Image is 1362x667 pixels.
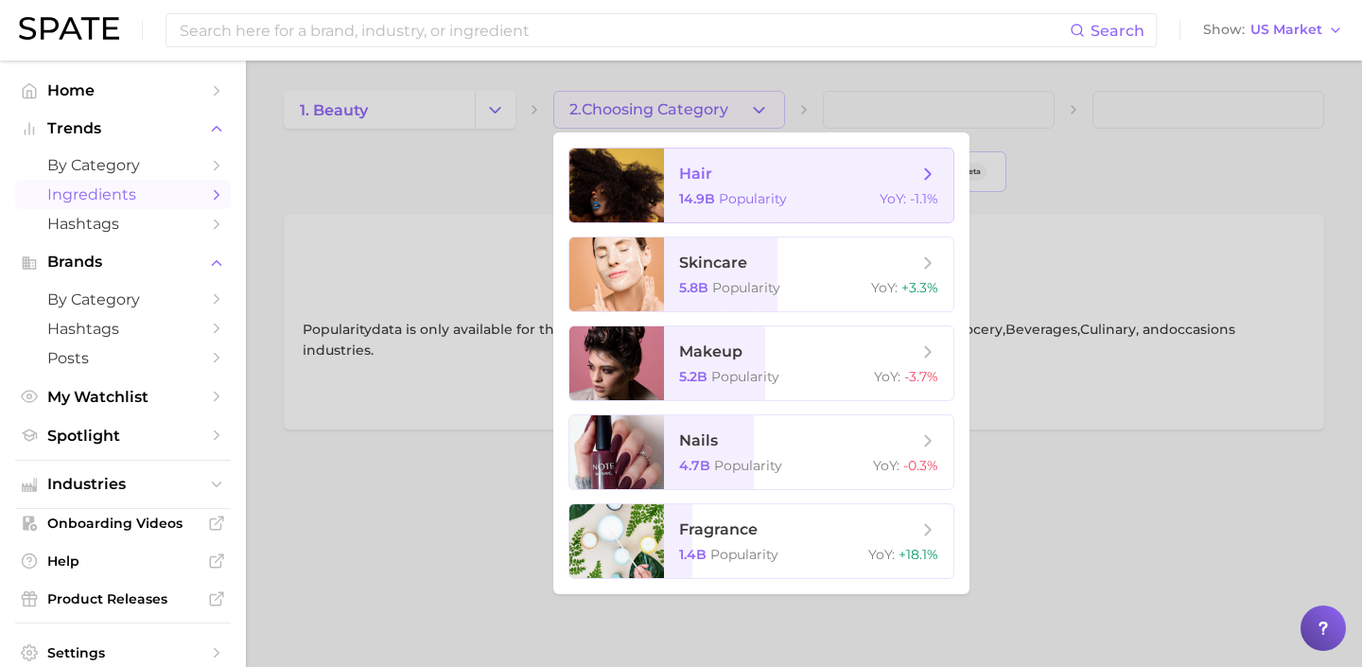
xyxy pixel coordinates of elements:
[553,132,969,594] ul: 2.Choosing Category
[19,17,119,40] img: SPATE
[679,546,707,563] span: 1.4b
[1250,25,1322,35] span: US Market
[15,509,231,537] a: Onboarding Videos
[1091,22,1144,40] span: Search
[47,427,199,445] span: Spotlight
[901,279,938,296] span: +3.3%
[47,515,199,532] span: Onboarding Videos
[15,547,231,575] a: Help
[15,248,231,276] button: Brands
[679,279,708,296] span: 5.8b
[899,546,938,563] span: +18.1%
[679,457,710,474] span: 4.7b
[47,156,199,174] span: by Category
[47,476,199,493] span: Industries
[679,165,712,183] span: hair
[679,190,715,207] span: 14.9b
[178,14,1070,46] input: Search here for a brand, industry, or ingredient
[714,457,782,474] span: Popularity
[711,368,779,385] span: Popularity
[679,520,758,538] span: fragrance
[15,470,231,499] button: Industries
[910,190,938,207] span: -1.1%
[679,342,742,360] span: makeup
[868,546,895,563] span: YoY :
[15,285,231,314] a: by Category
[679,254,747,272] span: skincare
[880,190,906,207] span: YoY :
[15,209,231,238] a: Hashtags
[679,431,718,449] span: nails
[47,185,199,203] span: Ingredients
[903,457,938,474] span: -0.3%
[47,120,199,137] span: Trends
[712,279,780,296] span: Popularity
[47,320,199,338] span: Hashtags
[47,590,199,607] span: Product Releases
[710,546,778,563] span: Popularity
[47,81,199,99] span: Home
[47,290,199,308] span: by Category
[15,382,231,412] a: My Watchlist
[15,314,231,343] a: Hashtags
[1203,25,1245,35] span: Show
[15,76,231,105] a: Home
[47,349,199,367] span: Posts
[874,368,900,385] span: YoY :
[15,421,231,450] a: Spotlight
[679,368,707,385] span: 5.2b
[47,254,199,271] span: Brands
[1198,18,1348,43] button: ShowUS Market
[47,388,199,406] span: My Watchlist
[15,114,231,143] button: Trends
[719,190,787,207] span: Popularity
[15,585,231,613] a: Product Releases
[15,639,231,667] a: Settings
[15,343,231,373] a: Posts
[47,215,199,233] span: Hashtags
[15,150,231,180] a: by Category
[871,279,898,296] span: YoY :
[47,553,199,570] span: Help
[47,644,199,661] span: Settings
[15,180,231,209] a: Ingredients
[904,368,938,385] span: -3.7%
[873,457,899,474] span: YoY :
